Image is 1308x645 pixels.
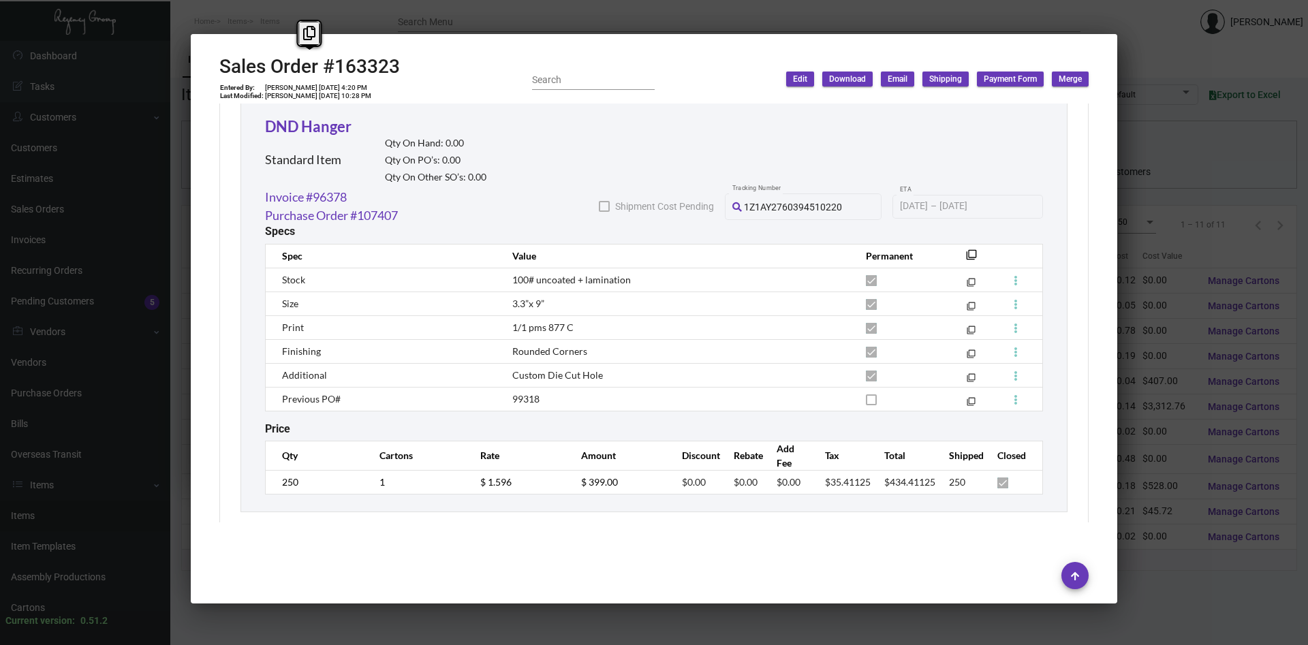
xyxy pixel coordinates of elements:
[512,321,574,333] span: 1/1 pms 877 C
[825,476,871,488] span: $35.41125
[567,441,668,470] th: Amount
[1052,72,1089,86] button: Merge
[265,117,352,136] a: DND Hanger
[303,26,315,40] i: Copy
[512,393,540,405] span: 99318
[264,92,372,100] td: [PERSON_NAME] [DATE] 10:28 PM
[265,206,398,225] a: Purchase Order #107407
[282,393,341,405] span: Previous PO#
[615,198,714,215] span: Shipment Cost Pending
[888,74,907,85] span: Email
[512,274,631,285] span: 100# uncoated + lamination
[734,476,758,488] span: $0.00
[763,441,811,470] th: Add Fee
[744,202,842,213] span: 1Z1AY2760394510220
[967,376,976,385] mat-icon: filter_none
[900,201,928,212] input: Start date
[264,84,372,92] td: [PERSON_NAME] [DATE] 4:20 PM
[977,72,1044,86] button: Payment Form
[282,369,327,381] span: Additional
[282,345,321,357] span: Finishing
[265,225,295,238] h2: Specs
[984,74,1037,85] span: Payment Form
[266,441,367,470] th: Qty
[984,441,1043,470] th: Closed
[512,298,544,309] span: 3.3”x 9”
[967,281,976,289] mat-icon: filter_none
[967,304,976,313] mat-icon: filter_none
[1059,74,1082,85] span: Merge
[219,55,400,78] h2: Sales Order #163323
[967,352,976,361] mat-icon: filter_none
[931,201,937,212] span: –
[682,476,706,488] span: $0.00
[385,155,486,166] h2: Qty On PO’s: 0.00
[935,441,984,470] th: Shipped
[884,476,935,488] span: $434.41125
[852,244,946,268] th: Permanent
[265,188,347,206] a: Invoice #96378
[385,172,486,183] h2: Qty On Other SO’s: 0.00
[949,476,965,488] span: 250
[385,138,486,149] h2: Qty On Hand: 0.00
[929,74,962,85] span: Shipping
[786,72,814,86] button: Edit
[5,614,75,628] div: Current version:
[881,72,914,86] button: Email
[499,244,852,268] th: Value
[793,74,807,85] span: Edit
[282,321,304,333] span: Print
[219,84,264,92] td: Entered By:
[967,328,976,337] mat-icon: filter_none
[720,441,763,470] th: Rebate
[80,614,108,628] div: 0.51.2
[512,345,587,357] span: Rounded Corners
[811,441,871,470] th: Tax
[829,74,866,85] span: Download
[266,244,499,268] th: Spec
[668,441,720,470] th: Discount
[366,441,467,470] th: Cartons
[871,441,935,470] th: Total
[467,441,567,470] th: Rate
[967,400,976,409] mat-icon: filter_none
[512,369,603,381] span: Custom Die Cut Hole
[939,201,1005,212] input: End date
[282,298,298,309] span: Size
[822,72,873,86] button: Download
[265,422,290,435] h2: Price
[219,92,264,100] td: Last Modified:
[966,253,977,264] mat-icon: filter_none
[282,274,305,285] span: Stock
[922,72,969,86] button: Shipping
[777,476,800,488] span: $0.00
[265,153,341,168] h2: Standard Item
